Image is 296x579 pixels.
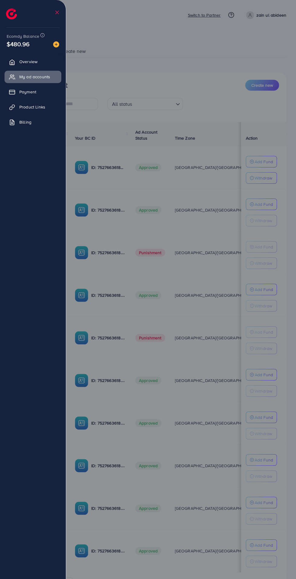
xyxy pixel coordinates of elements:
[5,116,61,128] a: Billing
[19,89,36,95] span: Payment
[19,119,31,125] span: Billing
[6,8,17,19] img: logo
[270,552,291,574] iframe: Chat
[19,59,37,65] span: Overview
[5,101,61,113] a: Product Links
[5,86,61,98] a: Payment
[5,56,61,68] a: Overview
[19,104,45,110] span: Product Links
[19,74,50,80] span: My ad accounts
[7,40,30,48] span: $480.96
[53,41,59,47] img: image
[5,71,61,83] a: My ad accounts
[7,33,39,39] span: Ecomdy Balance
